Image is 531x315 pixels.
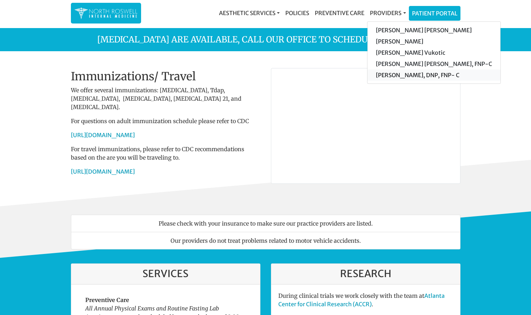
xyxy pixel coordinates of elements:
p: For questions on adult immunization schedule please refer to CDC [71,117,260,125]
a: Policies [283,6,312,20]
p: For travel immunizations, please refer to CDC recommendations based on the are you will be travel... [71,145,260,162]
img: North Roswell Internal Medicine [74,6,138,20]
a: Atlanta Center for Clinical Research (ACCR) [278,292,445,308]
a: [PERSON_NAME] [367,36,500,47]
h3: Research [278,268,453,280]
strong: Preventive Care [85,296,129,303]
p: [MEDICAL_DATA] are available, call our office to schedule! 770.645.0017 [66,33,466,46]
a: Preventive Care [312,6,367,20]
h3: Services [78,268,253,280]
a: [PERSON_NAME] Vukotic [367,47,500,58]
li: Our providers do not treat problems related to motor vehicle accidents. [71,232,460,249]
h2: Immunizations/ Travel [71,70,260,83]
a: [URL][DOMAIN_NAME] [71,132,135,139]
a: [PERSON_NAME], DNP, FNP- C [367,69,500,81]
a: [URL][DOMAIN_NAME] [71,168,135,175]
p: We offer several immunizations: [MEDICAL_DATA], Tdap, [MEDICAL_DATA], [MEDICAL_DATA], [MEDICAL_DA... [71,86,260,111]
a: [PERSON_NAME] [PERSON_NAME] [367,25,500,36]
a: Patient Portal [409,6,460,20]
a: Aesthetic Services [216,6,283,20]
a: [PERSON_NAME] [PERSON_NAME], FNP-C [367,58,500,69]
a: Providers [367,6,409,20]
p: During clinical trials we work closely with the team at . [278,291,453,308]
li: Please check with your insurance to make sure our practice providers are listed. [71,215,460,232]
